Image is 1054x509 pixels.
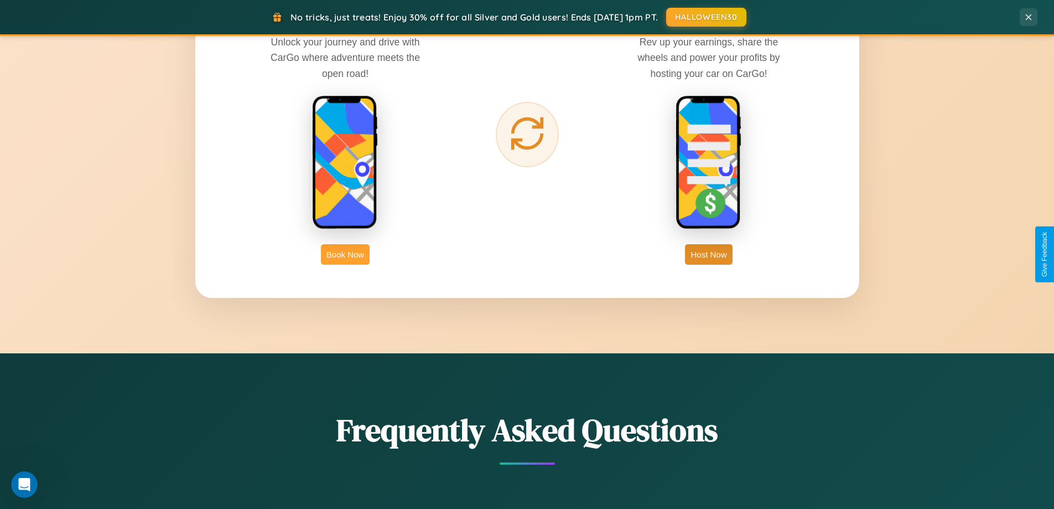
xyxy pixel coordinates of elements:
p: Unlock your journey and drive with CarGo where adventure meets the open road! [262,34,428,81]
h2: Frequently Asked Questions [195,409,859,451]
img: host phone [676,95,742,230]
button: Book Now [321,244,370,265]
span: No tricks, just treats! Enjoy 30% off for all Silver and Gold users! Ends [DATE] 1pm PT. [290,12,658,23]
div: Give Feedback [1041,232,1048,277]
iframe: Intercom live chat [11,471,38,498]
p: Rev up your earnings, share the wheels and power your profits by hosting your car on CarGo! [626,34,792,81]
img: rent phone [312,95,378,230]
button: Host Now [685,244,732,265]
button: HALLOWEEN30 [666,8,746,27]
